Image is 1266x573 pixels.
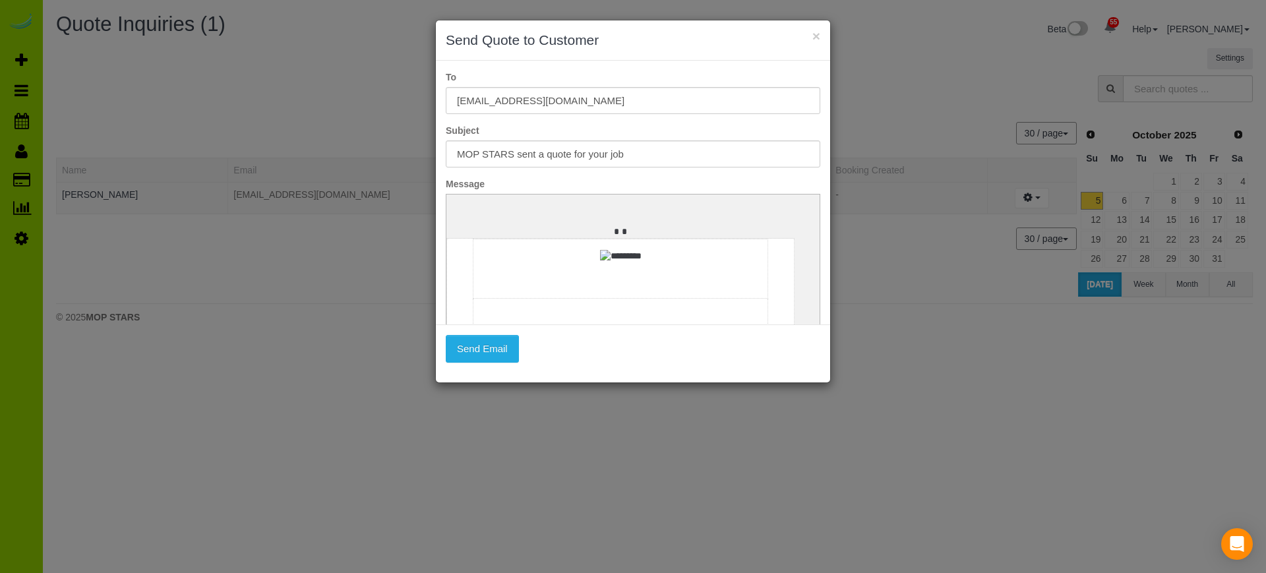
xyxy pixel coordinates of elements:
[446,195,820,400] iframe: Rich Text Editor, editor1
[446,30,820,50] h3: Send Quote to Customer
[1221,528,1253,560] div: Open Intercom Messenger
[446,335,519,363] button: Send Email
[436,177,830,191] label: Message
[436,71,830,84] label: To
[812,29,820,43] button: ×
[436,124,830,137] label: Subject
[446,140,820,167] input: Subject
[446,87,820,114] input: To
